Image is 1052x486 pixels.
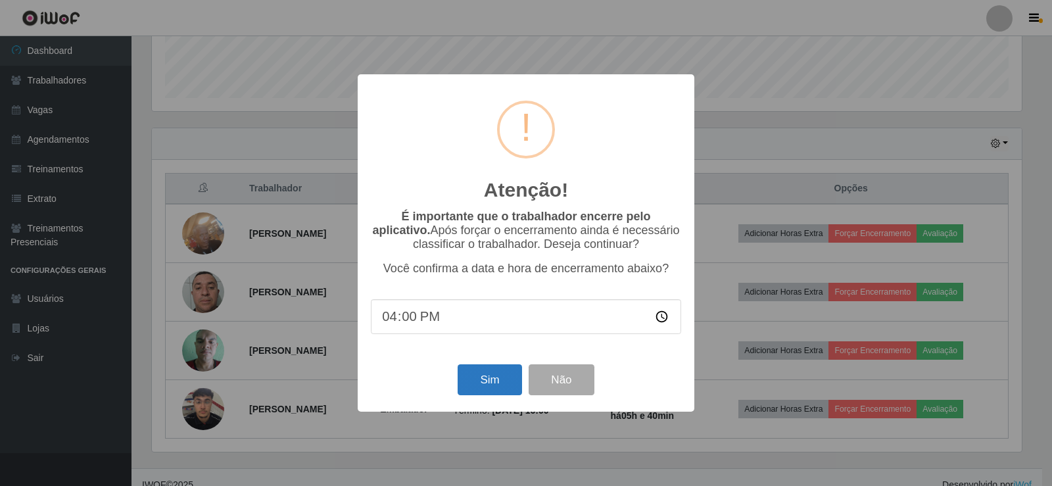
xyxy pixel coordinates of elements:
[371,262,681,276] p: Você confirma a data e hora de encerramento abaixo?
[484,178,568,202] h2: Atenção!
[372,210,650,237] b: É importante que o trabalhador encerre pelo aplicativo.
[458,364,521,395] button: Sim
[371,210,681,251] p: Após forçar o encerramento ainda é necessário classificar o trabalhador. Deseja continuar?
[529,364,594,395] button: Não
